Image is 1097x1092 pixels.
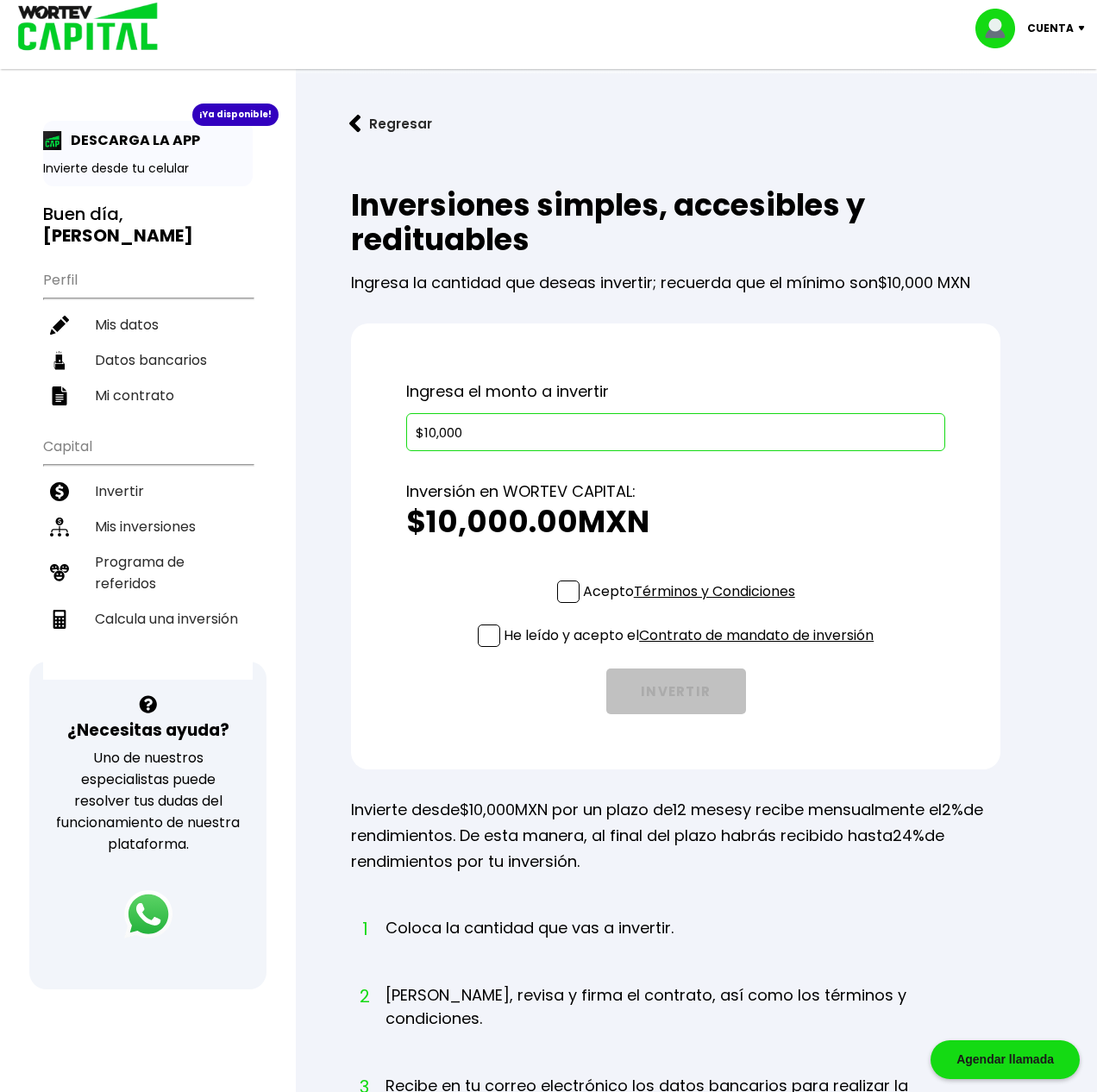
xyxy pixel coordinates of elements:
[43,160,253,178] p: Invierte desde tu celular
[386,983,1000,1063] li: [PERSON_NAME], revisa y firma el contrato, así como los términos y condiciones.
[43,544,253,601] a: Programa de referidos
[67,718,229,743] h3: ¿Necesitas ayuda?
[406,479,945,505] p: Inversión en WORTEV CAPITAL:
[673,799,743,820] span: 12 meses
[406,505,945,539] h2: $10,000.00 MXN
[606,668,746,714] button: INVERTIR
[351,188,1000,257] h2: Inversiones simples, accesibles y redituables
[43,427,253,680] ul: Capital
[43,204,253,247] h3: Buen día,
[50,563,69,582] img: recomiendanos-icon.9b8e9327.svg
[386,916,674,972] li: Coloca la cantidad que vas a invertir.
[360,916,368,942] span: 1
[351,797,1000,875] p: Invierte desde MXN por un plazo de y recibe mensualmente el de rendimientos. De esta manera, al f...
[323,101,1069,147] a: flecha izquierdaRegresar
[460,799,515,820] span: $10,000
[43,509,253,544] a: Mis inversiones
[50,351,69,370] img: datos-icon.10cf9172.svg
[893,825,925,846] span: 24%
[124,890,172,938] img: logos_whatsapp-icon.242b2217.svg
[43,378,253,413] a: Mi contrato
[1027,16,1074,41] p: Cuenta
[349,115,361,133] img: flecha izquierda
[942,799,963,820] span: 2%
[351,257,1000,296] p: Ingresa la cantidad que deseas invertir; recuerda que el mínimo son
[43,342,253,378] a: Datos bancarios
[52,747,244,855] p: Uno de nuestros especialistas puede resolver tus dudas del funcionamiento de nuestra plataforma.
[504,624,874,646] p: He leído y acepto el
[43,223,193,248] b: [PERSON_NAME]
[43,307,253,342] a: Mis datos
[931,1040,1080,1079] div: Agendar llamada
[192,104,279,126] div: ¡Ya disponible!
[975,9,1027,48] img: profile-image
[634,581,795,601] a: Términos y Condiciones
[323,101,458,147] button: Regresar
[50,518,69,537] img: inversiones-icon.6695dc30.svg
[50,386,69,405] img: contrato-icon.f2db500c.svg
[50,482,69,501] img: invertir-icon.b3b967d7.svg
[50,610,69,629] img: calculadora-icon.17d418c4.svg
[406,379,945,405] p: Ingresa el monto a invertir
[43,601,253,637] a: Calcula una inversión
[50,316,69,335] img: editar-icon.952d3147.svg
[43,474,253,509] a: Invertir
[43,131,62,150] img: app-icon
[583,581,795,602] p: Acepto
[360,983,368,1009] span: 2
[1074,26,1097,31] img: icon-down
[878,272,970,293] span: $10,000 MXN
[43,260,253,413] ul: Perfil
[639,625,874,645] a: Contrato de mandato de inversión
[62,129,200,151] p: DESCARGA LA APP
